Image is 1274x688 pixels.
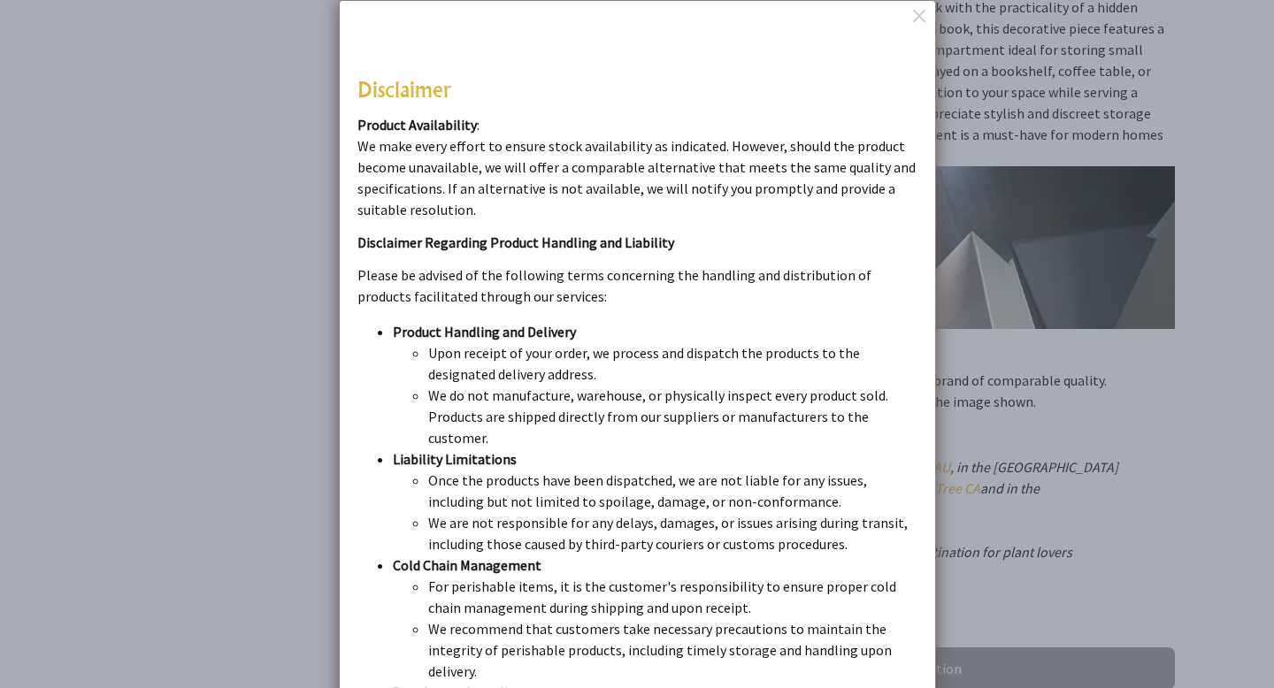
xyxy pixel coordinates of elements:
[357,264,917,307] p: Please be advised of the following terms concerning the handling and distribution of products fac...
[428,512,917,554] li: We are not responsible for any delays, damages, or issues arising during transit, including those...
[428,576,917,618] li: For perishable items, it is the customer's responsibility to ensure proper cold chain management ...
[357,114,917,220] p: : We make every effort to ensure stock availability as indicated. However, should the product bec...
[393,323,576,340] strong: Product Handling and Delivery
[428,618,917,682] li: We recommend that customers take necessary precautions to maintain the integrity of perishable pr...
[357,75,917,103] h3: Disclaimer
[357,116,477,134] strong: Product Availability
[393,450,517,468] strong: Liability Limitations
[357,233,674,251] strong: Disclaimer Regarding Product Handling and Liability
[393,556,541,574] strong: Cold Chain Management
[428,342,917,385] li: Upon receipt of your order, we process and dispatch the products to the designated delivery address.
[428,470,917,512] li: Once the products have been dispatched, we are not liable for any issues, including but not limit...
[428,385,917,448] li: We do not manufacture, warehouse, or physically inspect every product sold. Products are shipped ...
